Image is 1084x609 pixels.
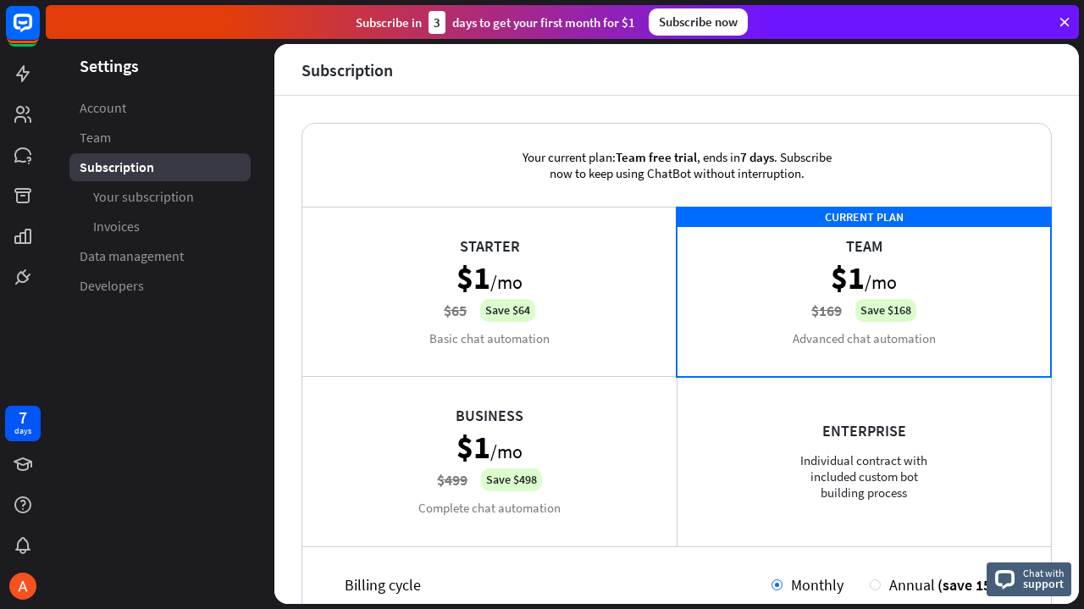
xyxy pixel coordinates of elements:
span: support [1023,576,1065,591]
span: Account [80,99,126,117]
div: Subscribe in days to get your first month for $1 [356,11,635,34]
span: Team free trial [616,149,697,165]
div: Subscription [301,60,393,80]
div: Your current plan: , ends in . Subscribe now to keep using ChatBot without interruption. [495,124,859,207]
span: Annual [889,575,935,595]
span: Your subscription [93,188,194,206]
a: Your subscription [69,183,251,211]
span: Team [80,129,111,147]
div: Palabras clave [199,100,269,111]
span: Data management [80,247,184,265]
span: Invoices [93,218,140,235]
header: Settings [46,54,274,77]
span: 7 days [740,149,774,165]
div: days [14,425,31,437]
div: Billing cycle [345,575,772,595]
span: Subscription [80,158,154,176]
div: v 4.0.25 [47,27,83,41]
span: Monthly [791,575,843,595]
div: Dominio [89,100,130,111]
img: logo_orange.svg [27,27,41,41]
a: Account [69,94,251,122]
span: Developers [80,277,144,295]
span: Chat with [1023,565,1065,581]
img: tab_domain_overview_orange.svg [70,98,84,112]
div: Subscribe now [649,8,748,36]
span: (save 15%) [937,575,1009,595]
a: Team [69,124,251,152]
a: 7 days [5,406,41,441]
div: Dominio: [DOMAIN_NAME] [44,44,190,58]
button: Open LiveChat chat widget [14,7,64,58]
a: Data management [69,242,251,270]
img: website_grey.svg [27,44,41,58]
div: 3 [429,11,445,34]
a: Invoices [69,213,251,241]
div: 7 [19,410,27,425]
a: Developers [69,272,251,300]
img: tab_keywords_by_traffic_grey.svg [180,98,194,112]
